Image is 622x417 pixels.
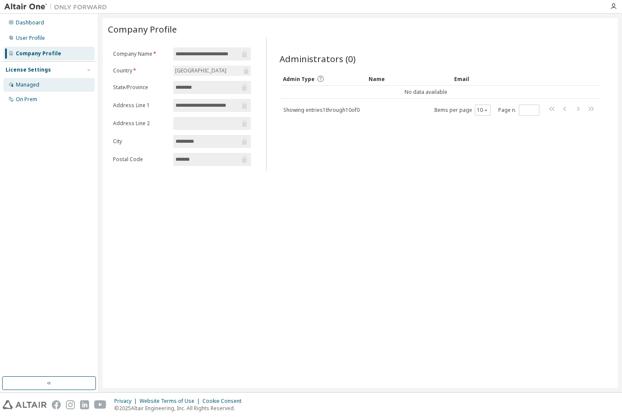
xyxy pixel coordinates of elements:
div: Privacy [114,398,140,405]
div: Email [454,72,526,86]
img: instagram.svg [66,400,75,409]
div: Cookie Consent [202,398,247,405]
td: No data available [280,86,572,99]
span: Administrators (0) [280,53,356,65]
img: youtube.svg [94,400,107,409]
label: State/Province [113,84,168,91]
img: altair_logo.svg [3,400,47,409]
img: Altair One [4,3,111,11]
div: User Profile [16,35,45,42]
label: Country [113,67,168,74]
div: Website Terms of Use [140,398,202,405]
label: Postal Code [113,156,168,163]
div: Name [369,72,447,86]
label: Address Line 1 [113,102,168,109]
span: Items per page [434,105,491,116]
span: Company Profile [108,23,177,35]
img: facebook.svg [52,400,61,409]
label: City [113,138,168,145]
div: License Settings [6,66,51,73]
div: Company Profile [16,50,61,57]
div: [GEOGRAPHIC_DATA] [173,66,251,76]
span: Page n. [498,105,539,116]
div: [GEOGRAPHIC_DATA] [174,66,228,75]
span: Showing entries 1 through 10 of 0 [283,106,360,114]
label: Address Line 2 [113,120,168,127]
div: Managed [16,81,39,88]
div: Dashboard [16,19,44,26]
img: linkedin.svg [80,400,89,409]
label: Company Name [113,51,168,57]
button: 10 [477,107,488,114]
span: Admin Type [283,75,315,83]
p: © 2025 Altair Engineering, Inc. All Rights Reserved. [114,405,247,412]
div: On Prem [16,96,37,103]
